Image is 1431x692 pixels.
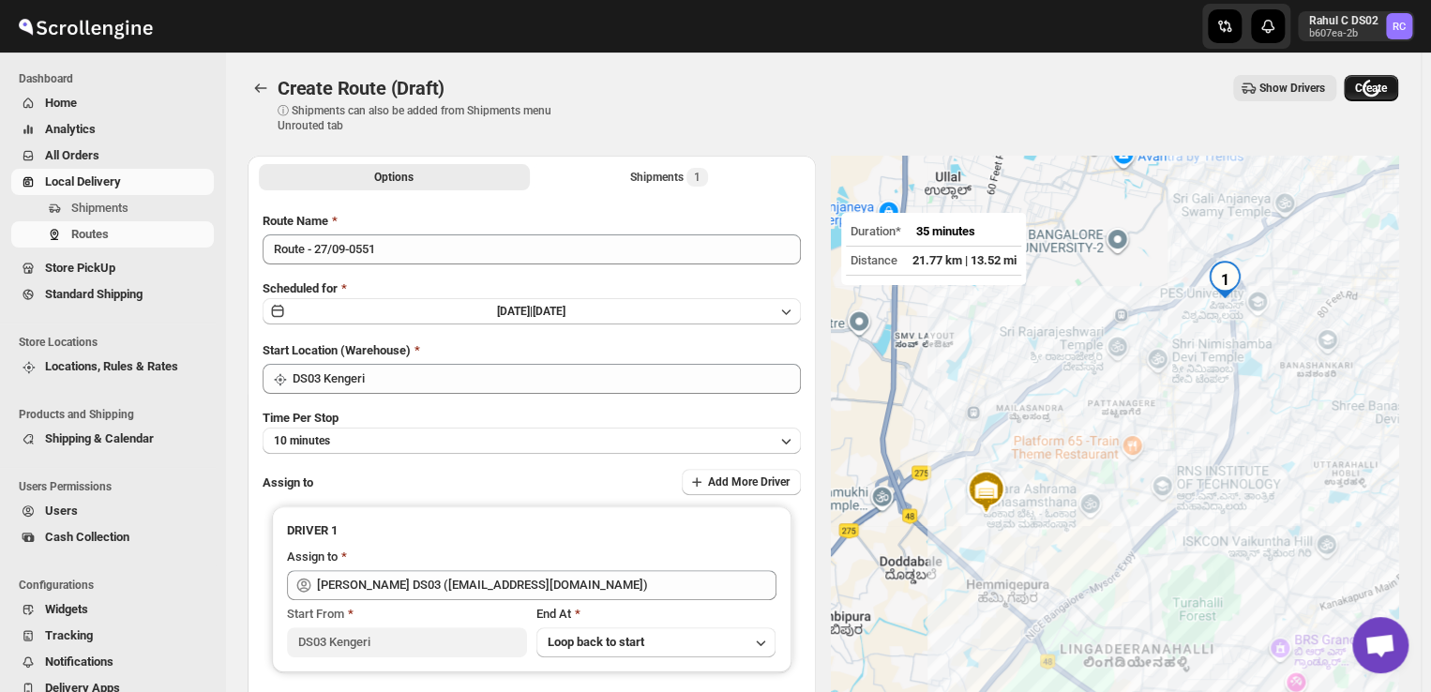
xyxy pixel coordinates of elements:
h3: DRIVER 1 [287,521,776,540]
span: Standard Shipping [45,287,143,301]
span: Start Location (Warehouse) [263,343,411,357]
span: [DATE] | [497,305,533,318]
button: Shipping & Calendar [11,426,214,452]
span: All Orders [45,148,99,162]
span: Dashboard [19,71,216,86]
span: Options [374,170,414,185]
button: User menu [1298,11,1414,41]
button: Analytics [11,116,214,143]
span: Notifications [45,654,113,669]
button: Cash Collection [11,524,214,550]
span: Add More Driver [708,474,790,489]
input: Search location [293,364,801,394]
img: ScrollEngine [15,3,156,50]
button: Routes [11,221,214,248]
div: End At [536,605,776,624]
p: b607ea-2b [1309,28,1378,39]
span: 10 minutes [274,433,330,448]
button: Add More Driver [682,469,801,495]
span: Home [45,96,77,110]
span: Cash Collection [45,530,129,544]
span: 21.77 km | 13.52 mi [912,253,1017,267]
div: 1 [1206,261,1243,298]
span: Shipments [71,201,128,215]
span: Rahul C DS02 [1386,13,1412,39]
span: Duration* [851,224,901,238]
span: 35 minutes [916,224,975,238]
button: Show Drivers [1233,75,1336,101]
p: Rahul C DS02 [1309,13,1378,28]
span: Loop back to start [548,635,644,649]
input: Eg: Bengaluru Route [263,234,801,264]
button: Loop back to start [536,627,776,657]
span: Shipping & Calendar [45,431,154,445]
button: [DATE]|[DATE] [263,298,801,324]
span: Show Drivers [1259,81,1325,96]
div: Shipments [630,168,708,187]
span: Create Route (Draft) [278,77,444,99]
span: Scheduled for [263,281,338,295]
span: Routes [71,227,109,241]
text: RC [1393,21,1406,33]
span: Local Delivery [45,174,121,188]
span: Users Permissions [19,479,216,494]
button: Home [11,90,214,116]
span: Users [45,504,78,518]
div: Assign to [287,548,338,566]
span: Assign to [263,475,313,489]
span: Store PickUp [45,261,115,275]
button: 10 minutes [263,428,801,454]
button: Notifications [11,649,214,675]
button: Users [11,498,214,524]
button: Tracking [11,623,214,649]
span: Products and Shipping [19,407,216,422]
button: All Orders [11,143,214,169]
button: Locations, Rules & Rates [11,354,214,380]
span: Store Locations [19,335,216,350]
span: Locations, Rules & Rates [45,359,178,373]
span: Route Name [263,214,328,228]
span: Analytics [45,122,96,136]
button: Routes [248,75,274,101]
button: Selected Shipments [534,164,805,190]
span: Tracking [45,628,93,642]
span: Time Per Stop [263,411,339,425]
span: [DATE] [533,305,565,318]
div: Open chat [1352,617,1408,673]
span: Configurations [19,578,216,593]
button: Widgets [11,596,214,623]
span: Start From [287,607,344,621]
p: ⓘ Shipments can also be added from Shipments menu Unrouted tab [278,103,573,133]
button: All Route Options [259,164,530,190]
button: Shipments [11,195,214,221]
span: 1 [694,170,700,185]
span: Widgets [45,602,88,616]
span: Distance [851,253,897,267]
input: Search assignee [317,570,776,600]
